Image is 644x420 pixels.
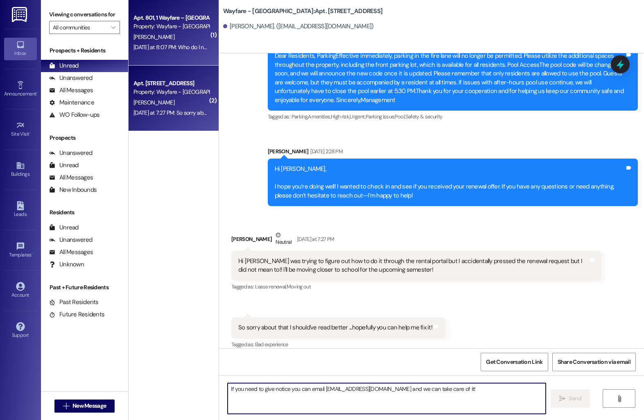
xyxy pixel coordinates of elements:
[133,99,174,106] span: [PERSON_NAME]
[551,389,590,408] button: Send
[29,130,31,136] span: •
[49,161,79,170] div: Unread
[49,61,79,70] div: Unread
[72,402,106,410] span: New Message
[569,394,581,403] span: Send
[49,248,93,257] div: All Messages
[366,113,395,120] span: Parking issue ,
[238,257,588,275] div: Hi [PERSON_NAME] was trying to figure out how to do it through the rental portal but I accidental...
[63,403,69,409] i: 
[54,400,115,413] button: New Message
[274,231,293,248] div: Neutral
[41,46,128,55] div: Prospects + Residents
[41,283,128,292] div: Past + Future Residents
[405,113,443,120] span: Safety & security
[49,86,93,95] div: All Messages
[49,310,104,319] div: Future Residents
[4,279,37,302] a: Account
[4,239,37,261] a: Templates •
[4,199,37,221] a: Leads
[32,251,33,257] span: •
[486,358,542,366] span: Get Conversation Link
[308,147,343,156] div: [DATE] 2:28 PM
[268,111,638,123] div: Tagged as:
[350,113,365,120] span: Urgent ,
[133,79,209,88] div: Apt. [STREET_ADDRESS]
[49,8,120,21] label: Viewing conversations for
[255,283,287,290] span: Lease renewal ,
[133,14,209,22] div: Apt. 801, 1 Wayfare – [GEOGRAPHIC_DATA]
[133,109,355,116] div: [DATE] at 7:27 PM: So sorry about that I should've read better ...hopefully you can help me fix it!
[4,118,37,141] a: Site Visit •
[395,113,405,120] span: Pool ,
[559,395,565,402] i: 
[53,21,107,34] input: All communities
[308,113,331,120] span: Amenities ,
[275,52,625,104] div: Dear Residents, ParkingEffective immediately, parking in the fire lane will no longer be permitte...
[12,7,29,22] img: ResiDesk Logo
[291,113,308,120] span: Parking ,
[223,22,374,31] div: [PERSON_NAME]. ([EMAIL_ADDRESS][DOMAIN_NAME])
[223,7,382,16] b: Wayfare - [GEOGRAPHIC_DATA]: Apt. [STREET_ADDRESS]
[481,353,548,371] button: Get Conversation Link
[133,33,174,41] span: [PERSON_NAME]
[49,98,94,107] div: Maintenance
[49,74,93,82] div: Unanswered
[111,24,115,31] i: 
[558,358,630,366] span: Share Conversation via email
[275,165,625,200] div: Hi [PERSON_NAME], I hope you’re doing well! I wanted to check in and see if you received your ren...
[133,22,209,31] div: Property: Wayfare - [GEOGRAPHIC_DATA]
[49,298,99,306] div: Past Residents
[4,38,37,60] a: Inbox
[133,88,209,96] div: Property: Wayfare - [GEOGRAPHIC_DATA]
[255,341,288,348] span: Bad experience
[231,338,445,350] div: Tagged as:
[36,90,38,95] span: •
[41,134,128,142] div: Prospects
[133,43,497,51] div: [DATE] at 8:07 PM: Who do I need to speak with to get pest control? There are ants along my baseb...
[295,235,334,243] div: [DATE] at 7:27 PM
[268,147,638,159] div: [PERSON_NAME]
[231,231,601,251] div: [PERSON_NAME]
[49,236,93,244] div: Unanswered
[49,173,93,182] div: All Messages
[41,208,128,217] div: Residents
[4,159,37,181] a: Buildings
[552,353,636,371] button: Share Conversation via email
[4,320,37,342] a: Support
[231,281,601,293] div: Tagged as:
[287,283,311,290] span: Moving out
[49,186,97,194] div: New Inbounds
[331,113,350,120] span: High risk ,
[616,395,622,402] i: 
[49,111,99,119] div: WO Follow-ups
[49,223,79,232] div: Unread
[49,260,84,269] div: Unknown
[49,149,93,157] div: Unanswered
[238,323,432,332] div: So sorry about that I should've read better ...hopefully you can help me fix it!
